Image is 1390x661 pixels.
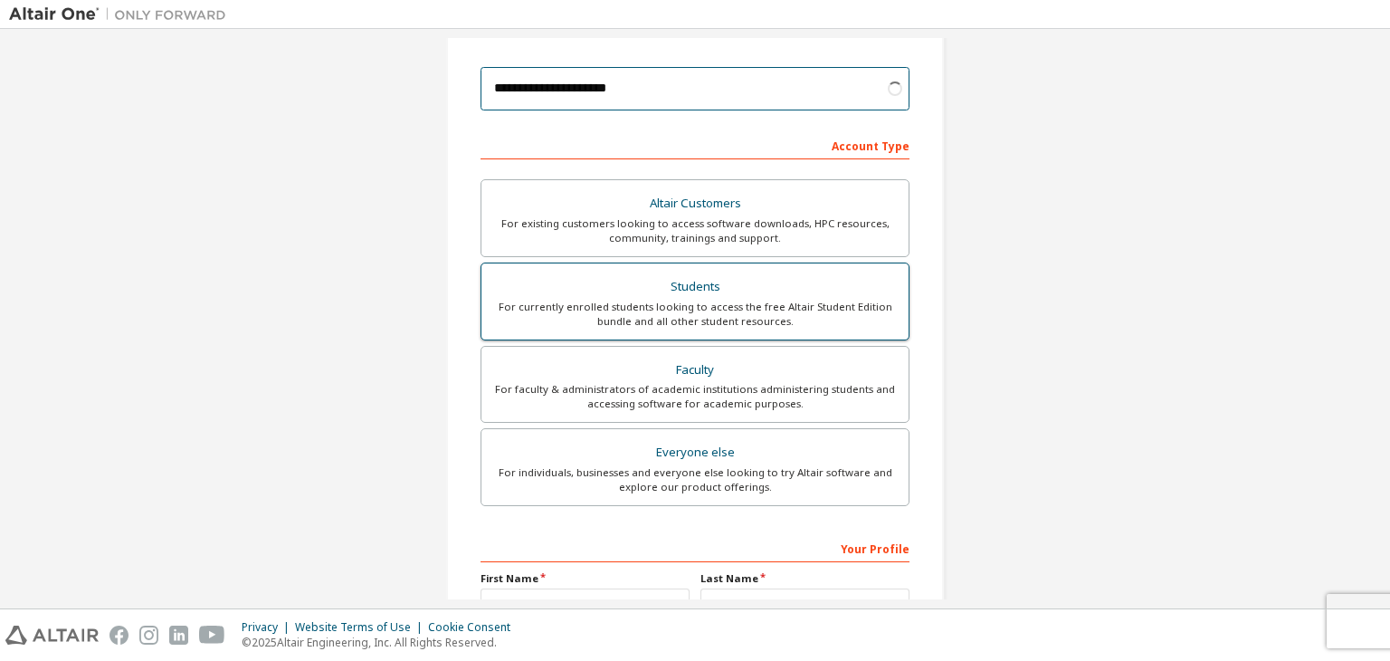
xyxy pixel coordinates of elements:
[242,620,295,635] div: Privacy
[492,300,898,329] div: For currently enrolled students looking to access the free Altair Student Edition bundle and all ...
[5,626,99,645] img: altair_logo.svg
[492,358,898,383] div: Faculty
[139,626,158,645] img: instagram.svg
[481,130,909,159] div: Account Type
[492,440,898,465] div: Everyone else
[492,216,898,245] div: For existing customers looking to access software downloads, HPC resources, community, trainings ...
[492,274,898,300] div: Students
[199,626,225,645] img: youtube.svg
[295,620,428,635] div: Website Terms of Use
[428,620,521,635] div: Cookie Consent
[700,571,909,586] label: Last Name
[169,626,188,645] img: linkedin.svg
[242,635,521,650] p: © 2025 Altair Engineering, Inc. All Rights Reserved.
[109,626,129,645] img: facebook.svg
[9,5,235,24] img: Altair One
[492,382,898,411] div: For faculty & administrators of academic institutions administering students and accessing softwa...
[481,533,909,562] div: Your Profile
[481,571,690,586] label: First Name
[492,191,898,216] div: Altair Customers
[492,465,898,494] div: For individuals, businesses and everyone else looking to try Altair software and explore our prod...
